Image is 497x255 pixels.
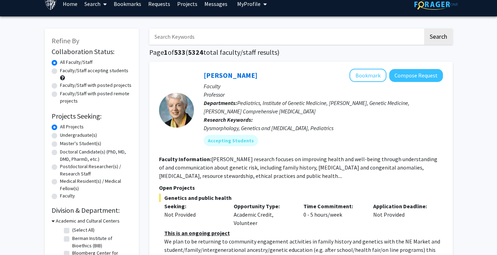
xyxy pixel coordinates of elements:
h2: Projects Seeking: [52,112,132,120]
b: Research Keywords: [204,116,253,123]
u: This is an ongoing project [164,230,230,237]
span: Genetics and public health [159,194,443,202]
p: Application Deadline: [373,202,432,210]
label: Undergraduate(s) [60,132,97,139]
a: [PERSON_NAME] [204,71,257,80]
label: (Select All) [72,226,95,234]
label: Faculty/Staff with posted projects [60,82,131,89]
span: 5324 [188,48,203,57]
div: Not Provided [164,210,224,219]
p: Time Commitment: [303,202,363,210]
label: Master's Student(s) [60,140,101,147]
span: Pediatrics, Institute of Genetic Medicine, [PERSON_NAME], Genetic Medicine, [PERSON_NAME] Compreh... [204,99,409,115]
label: Berman Institute of Bioethics (BIB) [72,235,130,249]
p: Opportunity Type: [234,202,293,210]
label: Postdoctoral Researcher(s) / Research Staff [60,163,132,178]
p: Faculty [204,82,443,90]
mat-chip: Accepting Students [204,135,258,146]
div: Not Provided [368,202,438,227]
b: Faculty Information: [159,156,211,163]
p: Seeking: [164,202,224,210]
p: Professor [204,90,443,99]
span: Refine By [52,36,79,45]
label: Medical Resident(s) / Medical Fellow(s) [60,178,132,192]
label: All Projects [60,123,84,130]
label: Faculty/Staff accepting students [60,67,128,74]
fg-read-more: [PERSON_NAME] research focuses on improving health and well-being through understanding of and co... [159,156,437,179]
label: Doctoral Candidate(s) (PhD, MD, DMD, PharmD, etc.) [60,148,132,163]
button: Search [424,29,453,45]
iframe: Chat [5,224,30,250]
input: Search Keywords [149,29,423,45]
h2: Collaboration Status: [52,47,132,56]
button: Compose Request to Joann Bodurtha [389,69,443,82]
span: 1 [164,48,168,57]
h2: Division & Department: [52,206,132,215]
div: Academic Credit, Volunteer [228,202,298,227]
label: Faculty [60,192,75,200]
label: All Faculty/Staff [60,59,92,66]
button: Add Joann Bodurtha to Bookmarks [349,69,386,82]
p: Open Projects [159,183,443,192]
span: My Profile [237,0,261,7]
div: 0 - 5 hours/week [298,202,368,227]
b: Departments: [204,99,237,106]
span: 533 [174,48,186,57]
h1: Page of ( total faculty/staff results) [149,48,453,57]
div: Dysmorphology, Genetics and [MEDICAL_DATA], Pediatrics [204,124,443,132]
label: Faculty/Staff with posted remote projects [60,90,132,105]
h3: Academic and Cultural Centers [56,217,120,225]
